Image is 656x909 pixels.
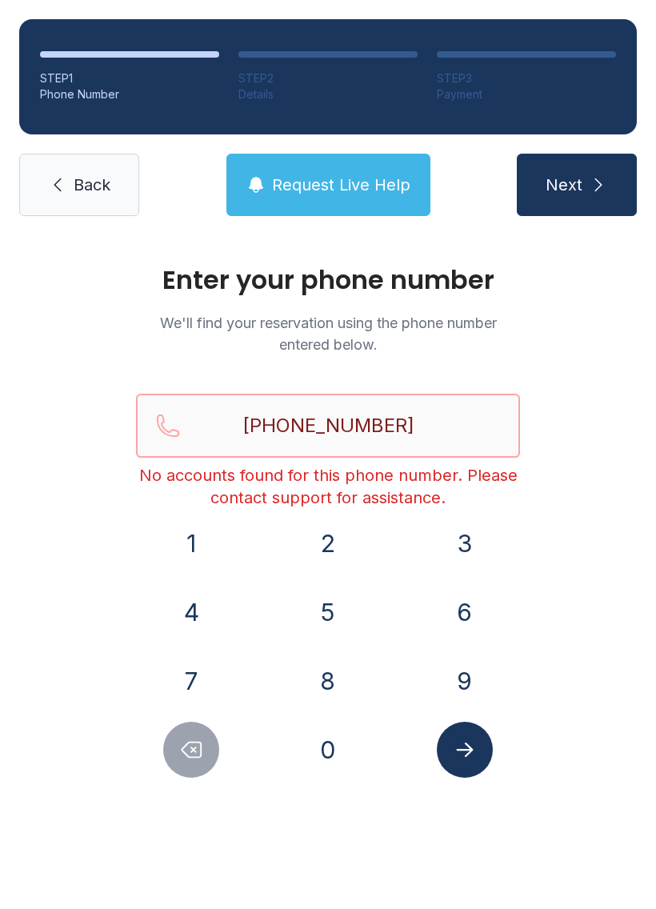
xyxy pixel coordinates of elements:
input: Reservation phone number [136,394,520,458]
div: Payment [437,86,616,102]
button: 7 [163,653,219,709]
span: Request Live Help [272,174,410,196]
h1: Enter your phone number [136,267,520,293]
p: We'll find your reservation using the phone number entered below. [136,312,520,355]
button: 8 [300,653,356,709]
div: STEP 1 [40,70,219,86]
div: Phone Number [40,86,219,102]
button: 6 [437,584,493,640]
button: 0 [300,722,356,778]
div: STEP 2 [238,70,418,86]
button: 2 [300,515,356,571]
span: Back [74,174,110,196]
div: Details [238,86,418,102]
button: 1 [163,515,219,571]
button: 4 [163,584,219,640]
button: 9 [437,653,493,709]
span: Next [546,174,582,196]
div: No accounts found for this phone number. Please contact support for assistance. [136,464,520,509]
button: Delete number [163,722,219,778]
div: STEP 3 [437,70,616,86]
button: Submit lookup form [437,722,493,778]
button: 3 [437,515,493,571]
button: 5 [300,584,356,640]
